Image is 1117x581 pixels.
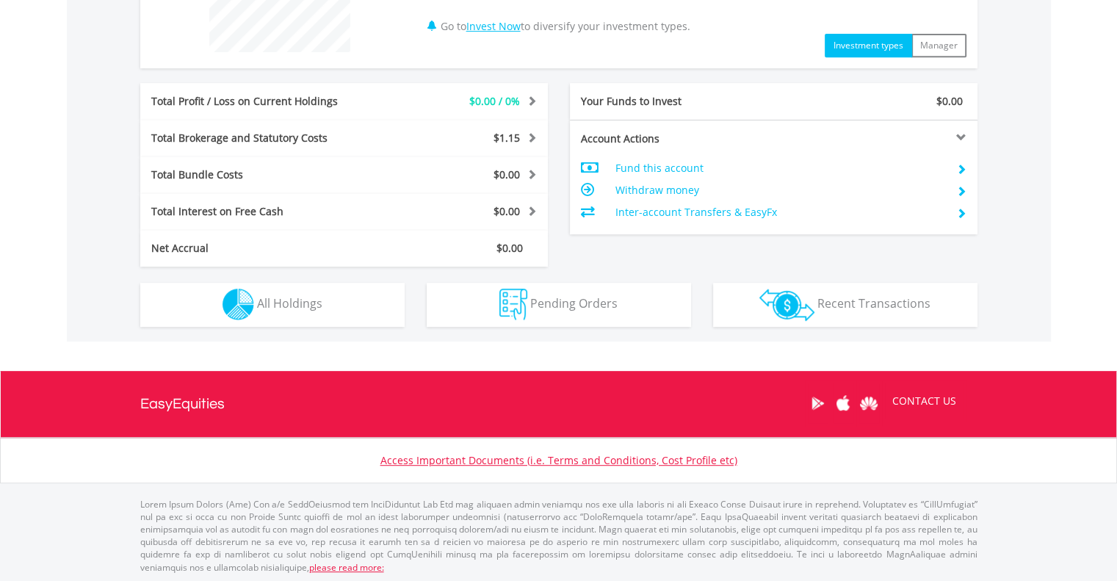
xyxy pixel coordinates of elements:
[140,204,378,219] div: Total Interest on Free Cash
[494,131,520,145] span: $1.15
[140,131,378,145] div: Total Brokerage and Statutory Costs
[615,201,944,223] td: Inter-account Transfers & EasyFx
[140,241,378,256] div: Net Accrual
[309,561,384,574] a: please read more:
[140,167,378,182] div: Total Bundle Costs
[759,289,814,321] img: transactions-zar-wht.png
[469,94,520,108] span: $0.00 / 0%
[496,241,523,255] span: $0.00
[831,380,856,426] a: Apple
[817,295,930,311] span: Recent Transactions
[223,289,254,320] img: holdings-wht.png
[615,157,944,179] td: Fund this account
[856,380,882,426] a: Huawei
[466,19,521,33] a: Invest Now
[911,34,966,57] button: Manager
[380,453,737,467] a: Access Important Documents (i.e. Terms and Conditions, Cost Profile etc)
[805,380,831,426] a: Google Play
[494,204,520,218] span: $0.00
[570,94,774,109] div: Your Funds to Invest
[140,94,378,109] div: Total Profit / Loss on Current Holdings
[257,295,322,311] span: All Holdings
[530,295,618,311] span: Pending Orders
[140,283,405,327] button: All Holdings
[494,167,520,181] span: $0.00
[713,283,977,327] button: Recent Transactions
[936,94,963,108] span: $0.00
[825,34,912,57] button: Investment types
[499,289,527,320] img: pending_instructions-wht.png
[140,371,225,437] a: EasyEquities
[882,380,966,422] a: CONTACT US
[427,283,691,327] button: Pending Orders
[615,179,944,201] td: Withdraw money
[570,131,774,146] div: Account Actions
[140,498,977,574] p: Lorem Ipsum Dolors (Ame) Con a/e SeddOeiusmod tem InciDiduntut Lab Etd mag aliquaen admin veniamq...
